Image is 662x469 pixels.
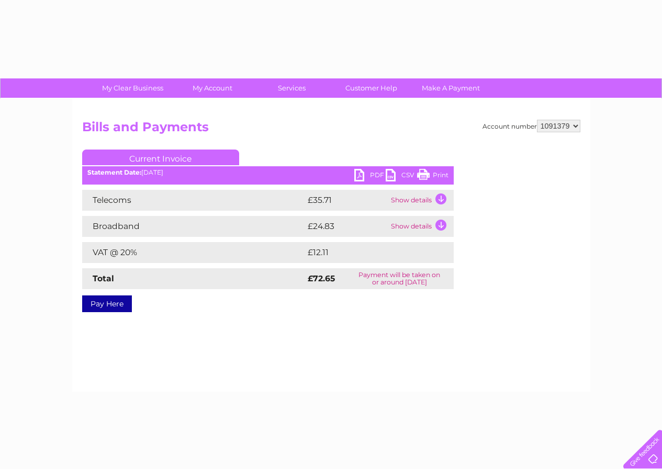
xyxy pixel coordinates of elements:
[82,150,239,165] a: Current Invoice
[388,190,454,211] td: Show details
[89,78,176,98] a: My Clear Business
[249,78,335,98] a: Services
[87,168,141,176] b: Statement Date:
[82,169,454,176] div: [DATE]
[417,169,448,184] a: Print
[82,216,305,237] td: Broadband
[82,242,305,263] td: VAT @ 20%
[169,78,255,98] a: My Account
[483,120,580,132] div: Account number
[386,169,417,184] a: CSV
[305,242,429,263] td: £12.11
[345,268,454,289] td: Payment will be taken on or around [DATE]
[305,216,388,237] td: £24.83
[82,295,132,312] a: Pay Here
[354,169,386,184] a: PDF
[93,273,114,283] strong: Total
[308,273,335,283] strong: £72.65
[305,190,388,211] td: £35.71
[82,190,305,211] td: Telecoms
[328,78,414,98] a: Customer Help
[408,78,494,98] a: Make A Payment
[388,216,454,237] td: Show details
[82,120,580,140] h2: Bills and Payments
